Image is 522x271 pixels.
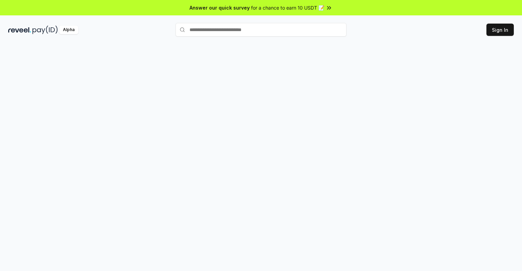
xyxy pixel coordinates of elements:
[251,4,324,11] span: for a chance to earn 10 USDT 📝
[32,26,58,34] img: pay_id
[190,4,250,11] span: Answer our quick survey
[8,26,31,34] img: reveel_dark
[486,24,514,36] button: Sign In
[59,26,78,34] div: Alpha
